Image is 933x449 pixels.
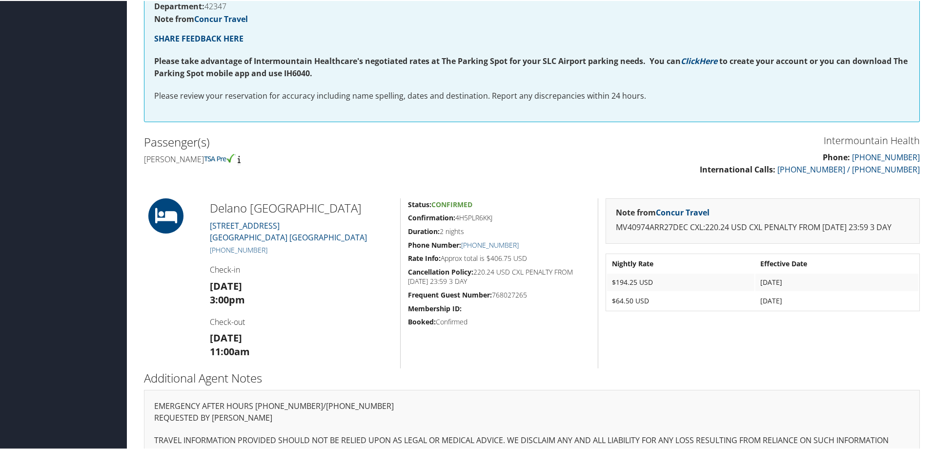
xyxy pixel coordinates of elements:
[210,244,267,254] a: [PHONE_NUMBER]
[755,273,918,290] td: [DATE]
[144,369,920,385] h2: Additional Agent Notes
[210,263,393,274] h4: Check-in
[616,220,910,233] p: MV40974ARR27DEC CXL:220.24 USD CXL PENALTY FROM [DATE] 23:59 3 DAY
[144,133,525,150] h2: Passenger(s)
[461,239,519,249] a: [PHONE_NUMBER]
[408,316,436,325] strong: Booked:
[210,330,242,343] strong: [DATE]
[408,289,590,299] h5: 768027265
[755,254,918,272] th: Effective Date
[154,433,910,446] p: TRAVEL INFORMATION PROVIDED SHOULD NOT BE RELIED UPON AS LEGAL OR MEDICAL ADVICE. WE DISCLAIM ANY...
[210,278,242,292] strong: [DATE]
[194,13,248,23] a: Concur Travel
[408,266,473,276] strong: Cancellation Policy:
[408,316,590,326] h5: Confirmed
[852,151,920,162] a: [PHONE_NUMBER]
[700,163,775,174] strong: International Calls:
[823,151,850,162] strong: Phone:
[408,253,590,262] h5: Approx total is $406.75 USD
[204,153,236,162] img: tsa-precheck.png
[777,163,920,174] a: [PHONE_NUMBER] / [PHONE_NUMBER]
[616,206,710,217] strong: Note from
[681,55,699,65] a: Click
[607,291,754,309] td: $64.50 USD
[408,226,440,235] strong: Duration:
[408,303,462,312] strong: Membership ID:
[210,344,250,357] strong: 11:00am
[539,133,920,147] h3: Intermountain Health
[408,253,441,262] strong: Rate Info:
[408,212,455,221] strong: Confirmation:
[154,1,910,9] h4: 42347
[144,153,525,164] h4: [PERSON_NAME]
[699,55,717,65] a: Here
[408,212,590,222] h5: 4H5PLR6KKJ
[210,219,367,242] a: [STREET_ADDRESS][GEOGRAPHIC_DATA] [GEOGRAPHIC_DATA]
[210,316,393,326] h4: Check-out
[154,55,681,65] strong: Please take advantage of Intermountain Healthcare's negotiated rates at The Parking Spot for your...
[431,199,472,208] span: Confirmed
[656,206,710,217] a: Concur Travel
[154,13,248,23] strong: Note from
[210,199,393,215] h2: Delano [GEOGRAPHIC_DATA]
[607,273,754,290] td: $194.25 USD
[210,292,245,305] strong: 3:00pm
[755,291,918,309] td: [DATE]
[408,266,590,285] h5: 220.24 USD CXL PENALTY FROM [DATE] 23:59 3 DAY
[154,411,910,424] p: REQUESTED BY [PERSON_NAME]
[408,289,492,299] strong: Frequent Guest Number:
[154,32,243,43] a: SHARE FEEDBACK HERE
[408,226,590,235] h5: 2 nights
[408,199,431,208] strong: Status:
[408,239,461,249] strong: Phone Number:
[607,254,754,272] th: Nightly Rate
[154,89,910,102] p: Please review your reservation for accuracy including name spelling, dates and destination. Repor...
